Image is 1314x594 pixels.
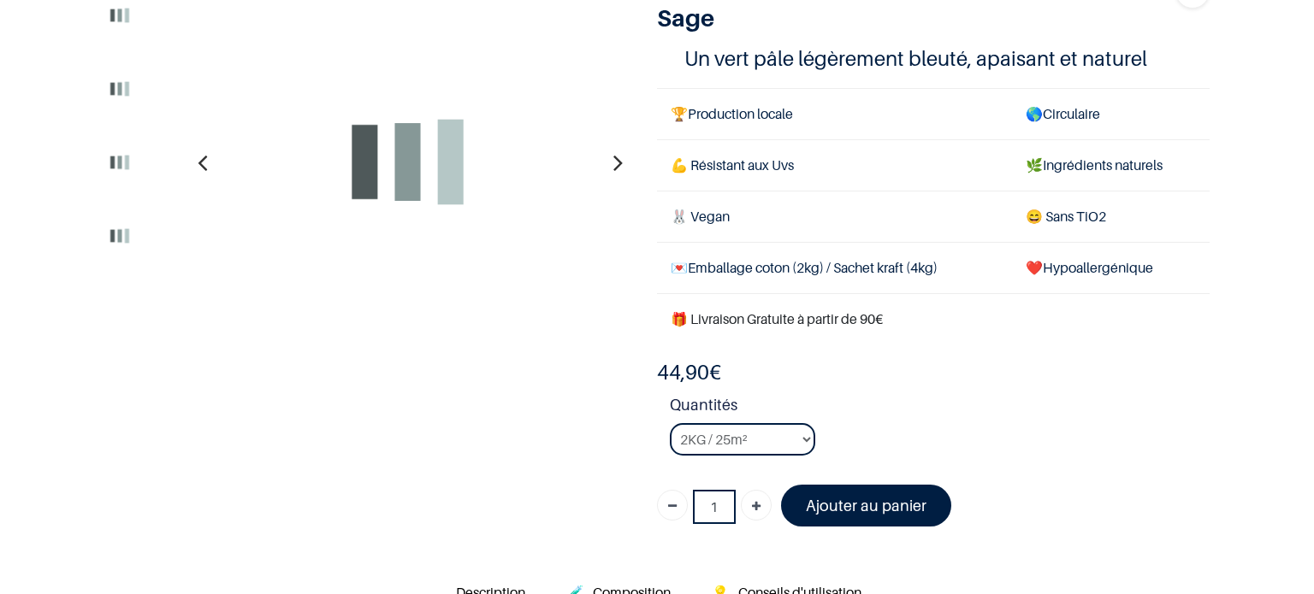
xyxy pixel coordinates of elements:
span: 😄 S [1026,208,1053,225]
span: 💪 Résistant aux Uvs [671,156,794,173]
b: € [657,360,721,385]
td: ❤️Hypoallergénique [1012,243,1210,294]
h1: Sage [657,3,1127,32]
img: Product image [88,204,151,268]
td: ans TiO2 [1012,191,1210,243]
img: Product image [88,131,151,194]
td: Circulaire [1012,88,1210,139]
td: Ingrédients naturels [1012,139,1210,191]
font: Ajouter au panier [806,497,926,515]
span: 44,90 [657,360,709,385]
span: 🌿 [1026,156,1043,173]
td: Production locale [657,88,1012,139]
img: Product image [88,57,151,121]
a: Ajouter [741,490,772,520]
a: Supprimer [657,490,688,520]
span: 🌎 [1026,105,1043,122]
strong: Quantités [670,393,1210,423]
a: Ajouter au panier [781,485,951,526]
td: Emballage coton (2kg) / Sachet kraft (4kg) [657,243,1012,294]
span: 🏆 [671,105,688,122]
span: 💌 [671,259,688,276]
span: 🐰 Vegan [671,208,730,225]
h4: Un vert pâle légèrement bleuté, apaisant et naturel [684,45,1182,72]
font: 🎁 Livraison Gratuite à partir de 90€ [671,310,883,327]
